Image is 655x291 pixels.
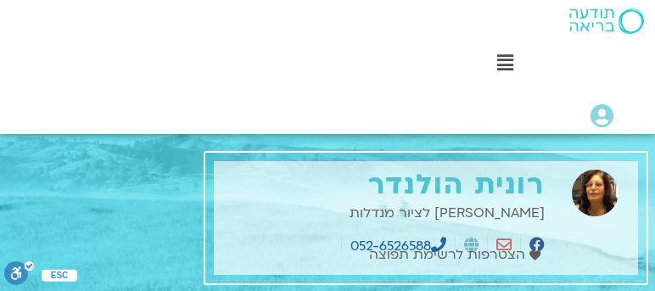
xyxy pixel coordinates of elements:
[369,243,545,266] a: הצטרפות לרשימת תפוצה
[569,8,644,34] img: תודעה בריאה
[350,237,446,255] a: 052-6526588
[369,243,529,266] span: הצטרפות לרשימת תפוצה
[222,170,545,201] h1: רונית הולנדר
[222,205,545,221] h2: [PERSON_NAME] לציור מנדלות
